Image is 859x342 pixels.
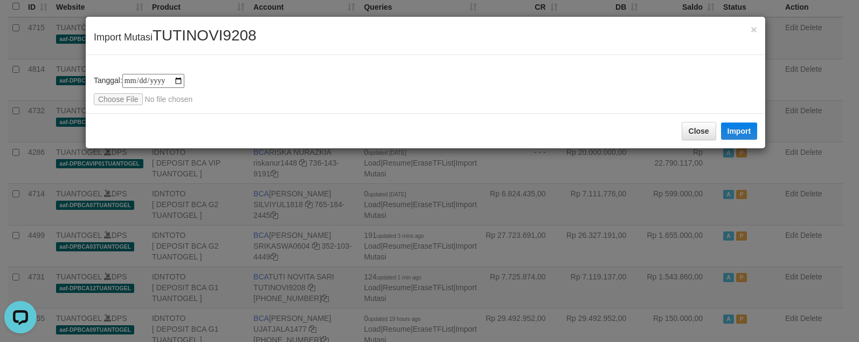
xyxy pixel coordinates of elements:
[721,122,758,140] button: Import
[751,24,757,35] button: Close
[4,4,37,37] button: Open LiveChat chat widget
[94,74,757,105] div: Tanggal:
[94,32,257,43] span: Import Mutasi
[682,122,716,140] button: Close
[153,27,257,44] span: TUTINOVI9208
[751,23,757,36] span: ×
